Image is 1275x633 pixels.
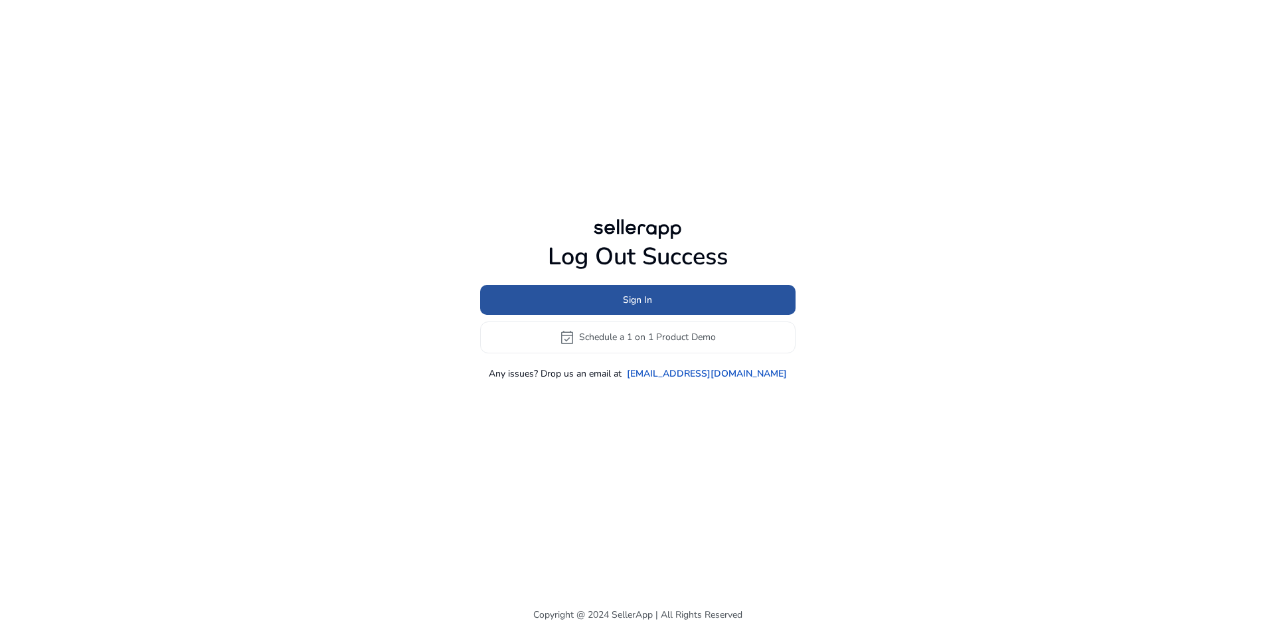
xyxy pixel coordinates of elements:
span: event_available [559,329,575,345]
button: Sign In [480,285,796,315]
h1: Log Out Success [480,242,796,271]
span: Sign In [623,293,652,307]
p: Any issues? Drop us an email at [489,367,622,381]
a: [EMAIL_ADDRESS][DOMAIN_NAME] [627,367,787,381]
button: event_availableSchedule a 1 on 1 Product Demo [480,321,796,353]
